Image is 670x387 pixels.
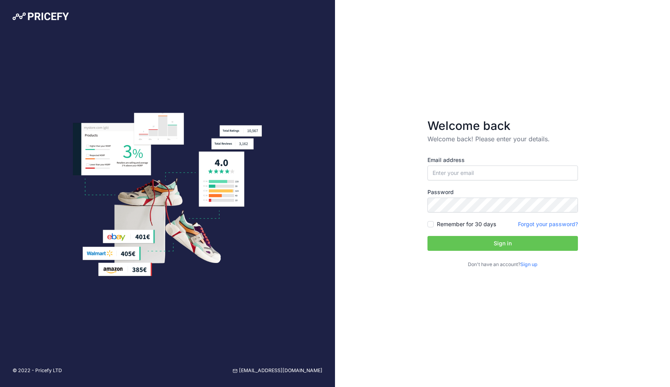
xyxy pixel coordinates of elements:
input: Enter your email [427,166,578,180]
p: Welcome back! Please enter your details. [427,134,578,144]
a: Forgot your password? [518,221,578,227]
label: Password [427,188,578,196]
a: [EMAIL_ADDRESS][DOMAIN_NAME] [233,367,322,374]
p: Don't have an account? [427,261,578,268]
a: Sign up [520,261,538,267]
img: Pricefy [13,13,69,20]
label: Remember for 30 days [437,220,496,228]
p: © 2022 - Pricefy LTD [13,367,62,374]
label: Email address [427,156,578,164]
h3: Welcome back [427,119,578,133]
button: Sign in [427,236,578,251]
